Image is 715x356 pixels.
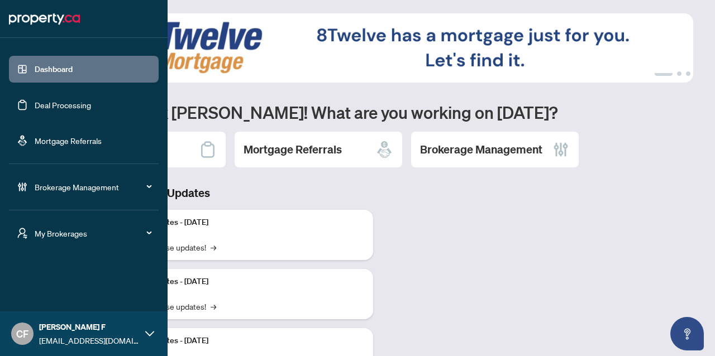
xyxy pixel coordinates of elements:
[9,10,80,28] img: logo
[117,276,364,288] p: Platform Updates - [DATE]
[58,13,693,83] img: Slide 0
[39,334,140,347] span: [EMAIL_ADDRESS][DOMAIN_NAME]
[35,227,151,239] span: My Brokerages
[211,241,216,253] span: →
[16,326,28,341] span: CF
[117,217,364,229] p: Platform Updates - [DATE]
[686,71,690,76] button: 3
[35,181,151,193] span: Brokerage Management
[39,321,140,333] span: [PERSON_NAME] F
[58,102,702,123] h1: Welcome back [PERSON_NAME]! What are you working on [DATE]?
[670,317,704,350] button: Open asap
[211,300,216,312] span: →
[17,228,28,239] span: user-switch
[677,71,681,76] button: 2
[35,64,73,74] a: Dashboard
[35,136,102,146] a: Mortgage Referrals
[117,335,364,347] p: Platform Updates - [DATE]
[655,71,673,76] button: 1
[58,185,373,201] h3: Brokerage & Industry Updates
[244,142,342,157] h2: Mortgage Referrals
[35,100,91,110] a: Deal Processing
[420,142,542,157] h2: Brokerage Management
